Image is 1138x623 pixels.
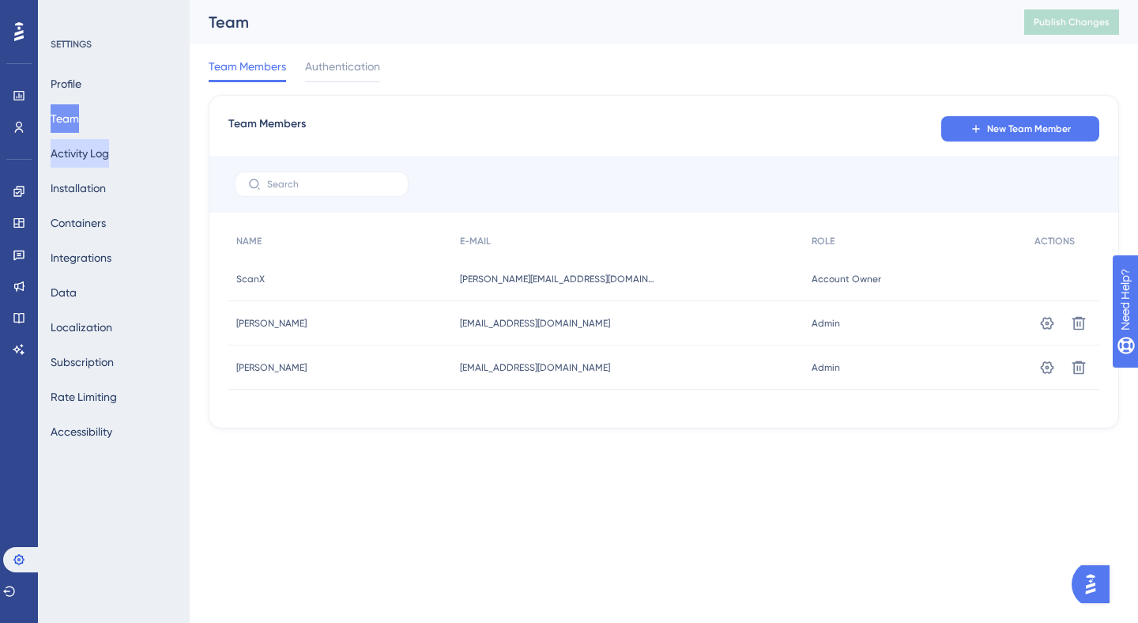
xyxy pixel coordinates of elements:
[51,383,117,411] button: Rate Limiting
[236,273,265,285] span: ScanX
[236,317,307,330] span: [PERSON_NAME]
[460,317,610,330] span: [EMAIL_ADDRESS][DOMAIN_NAME]
[51,278,77,307] button: Data
[236,235,262,247] span: NAME
[228,115,306,143] span: Team Members
[37,4,99,23] span: Need Help?
[460,273,658,285] span: [PERSON_NAME][EMAIL_ADDRESS][DOMAIN_NAME]
[51,174,106,202] button: Installation
[1072,561,1119,608] iframe: UserGuiding AI Assistant Launcher
[51,38,179,51] div: SETTINGS
[1034,16,1110,28] span: Publish Changes
[209,57,286,76] span: Team Members
[941,116,1099,142] button: New Team Member
[209,11,985,33] div: Team
[51,348,114,376] button: Subscription
[1024,9,1119,35] button: Publish Changes
[236,361,307,374] span: [PERSON_NAME]
[812,273,881,285] span: Account Owner
[51,209,106,237] button: Containers
[51,244,111,272] button: Integrations
[812,317,840,330] span: Admin
[1034,235,1075,247] span: ACTIONS
[460,361,610,374] span: [EMAIL_ADDRESS][DOMAIN_NAME]
[267,179,395,190] input: Search
[51,139,109,168] button: Activity Log
[812,361,840,374] span: Admin
[51,417,112,446] button: Accessibility
[51,104,79,133] button: Team
[812,235,835,247] span: ROLE
[460,235,491,247] span: E-MAIL
[305,57,380,76] span: Authentication
[51,70,81,98] button: Profile
[987,123,1071,135] span: New Team Member
[51,313,112,342] button: Localization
